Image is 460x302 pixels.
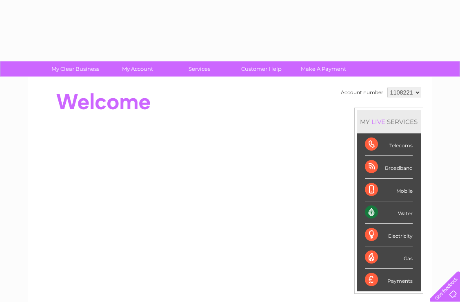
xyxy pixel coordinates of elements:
[370,118,387,126] div: LIVE
[166,61,233,77] a: Services
[339,86,385,99] td: Account number
[365,246,413,269] div: Gas
[357,110,421,133] div: MY SERVICES
[365,156,413,178] div: Broadband
[365,269,413,291] div: Payments
[42,61,109,77] a: My Clear Business
[365,201,413,224] div: Water
[365,179,413,201] div: Mobile
[365,224,413,246] div: Electricity
[365,133,413,156] div: Telecoms
[104,61,171,77] a: My Account
[290,61,357,77] a: Make A Payment
[228,61,295,77] a: Customer Help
